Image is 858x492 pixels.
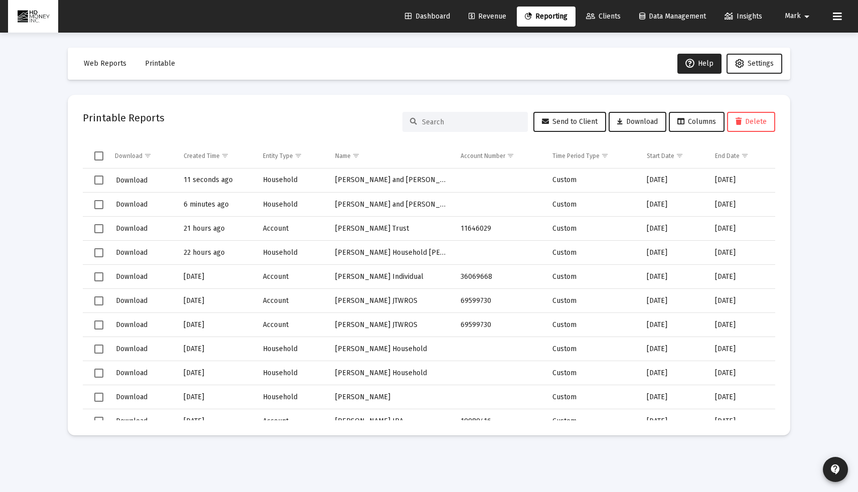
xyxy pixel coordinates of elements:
[631,7,714,27] a: Data Management
[256,265,328,289] td: Account
[552,152,600,160] div: Time Period Type
[116,248,148,257] span: Download
[640,409,708,433] td: [DATE]
[545,217,640,241] td: Custom
[685,59,713,68] span: Help
[640,193,708,217] td: [DATE]
[640,144,708,168] td: Column Start Date
[94,272,103,281] div: Select row
[708,265,775,289] td: [DATE]
[16,7,51,27] img: Dashboard
[545,361,640,385] td: Custom
[545,144,640,168] td: Column Time Period Type
[454,409,545,433] td: 19989416
[94,200,103,209] div: Select row
[454,265,545,289] td: 36069668
[76,54,134,74] button: Web Reports
[397,7,458,27] a: Dashboard
[256,385,328,409] td: Household
[263,152,293,160] div: Entity Type
[177,337,256,361] td: [DATE]
[647,152,674,160] div: Start Date
[727,112,775,132] button: Delete
[94,393,103,402] div: Select row
[115,197,149,212] button: Download
[422,118,520,126] input: Search
[533,112,606,132] button: Send to Client
[708,241,775,265] td: [DATE]
[177,409,256,433] td: [DATE]
[256,409,328,433] td: Account
[256,337,328,361] td: Household
[256,313,328,337] td: Account
[94,369,103,378] div: Select row
[677,117,716,126] span: Columns
[545,289,640,313] td: Custom
[328,193,454,217] td: [PERSON_NAME] and [PERSON_NAME]
[454,217,545,241] td: 11646029
[507,152,514,159] span: Show filter options for column 'Account Number'
[177,144,256,168] td: Column Created Time
[328,409,454,433] td: [PERSON_NAME] IRA
[545,385,640,409] td: Custom
[137,54,183,74] button: Printable
[545,265,640,289] td: Custom
[115,317,149,332] button: Download
[94,417,103,426] div: Select row
[708,337,775,361] td: [DATE]
[116,272,148,281] span: Download
[741,152,749,159] span: Show filter options for column 'End Date'
[177,313,256,337] td: [DATE]
[115,390,149,404] button: Download
[116,393,148,401] span: Download
[708,385,775,409] td: [DATE]
[405,12,450,21] span: Dashboard
[256,144,328,168] td: Column Entity Type
[545,337,640,361] td: Custom
[295,152,302,159] span: Show filter options for column 'Entity Type'
[116,417,148,425] span: Download
[578,7,629,27] a: Clients
[609,112,666,132] button: Download
[115,366,149,380] button: Download
[640,169,708,193] td: [DATE]
[116,224,148,233] span: Download
[677,54,722,74] button: Help
[115,152,142,160] div: Download
[640,265,708,289] td: [DATE]
[708,361,775,385] td: [DATE]
[328,361,454,385] td: [PERSON_NAME] Household
[525,12,567,21] span: Reporting
[708,144,775,168] td: Column End Date
[727,54,782,74] button: Settings
[94,320,103,330] div: Select row
[517,7,576,27] a: Reporting
[177,289,256,313] td: [DATE]
[144,152,152,159] span: Show filter options for column 'Download'
[640,337,708,361] td: [DATE]
[640,241,708,265] td: [DATE]
[256,169,328,193] td: Household
[94,224,103,233] div: Select row
[177,361,256,385] td: [DATE]
[669,112,725,132] button: Columns
[94,176,103,185] div: Select row
[461,152,505,160] div: Account Number
[717,7,770,27] a: Insights
[177,193,256,217] td: 6 minutes ago
[256,289,328,313] td: Account
[454,289,545,313] td: 69599730
[708,313,775,337] td: [DATE]
[115,173,149,188] button: Download
[708,217,775,241] td: [DATE]
[177,169,256,193] td: 11 seconds ago
[469,12,506,21] span: Revenue
[640,313,708,337] td: [DATE]
[115,342,149,356] button: Download
[115,245,149,260] button: Download
[640,361,708,385] td: [DATE]
[335,152,351,160] div: Name
[545,169,640,193] td: Custom
[708,289,775,313] td: [DATE]
[184,152,220,160] div: Created Time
